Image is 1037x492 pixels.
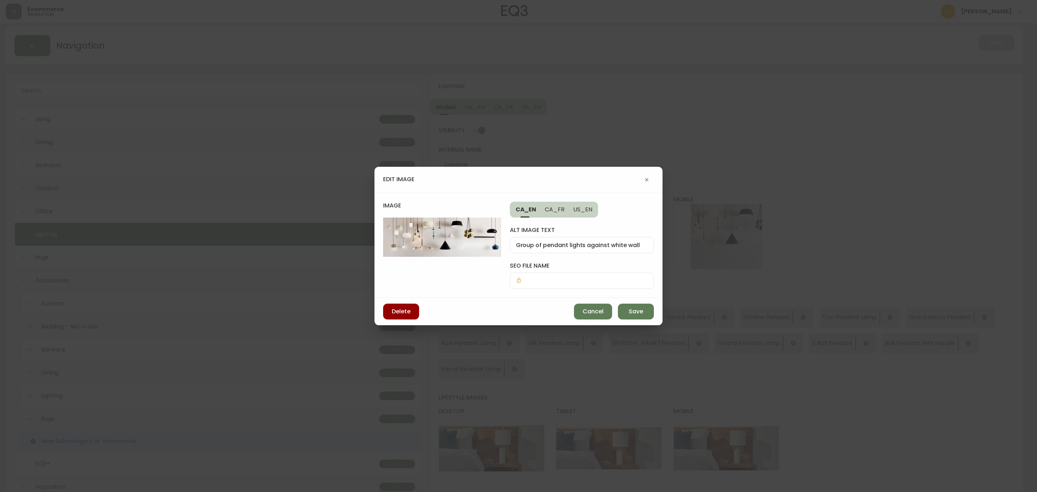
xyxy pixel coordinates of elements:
[383,175,414,183] h4: edit image
[383,304,419,319] button: Delete
[545,206,565,213] span: CA_FR
[510,226,654,234] label: alt image text
[383,218,501,257] img: ORIGINAL.png
[573,206,592,213] span: US_EN
[510,262,654,270] label: seo file name
[583,308,603,316] span: Cancel
[629,308,643,316] span: Save
[574,304,612,319] button: Cancel
[516,206,537,213] span: CA_EN
[618,304,654,319] button: Save
[392,308,410,316] span: Delete
[383,202,501,218] h4: image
